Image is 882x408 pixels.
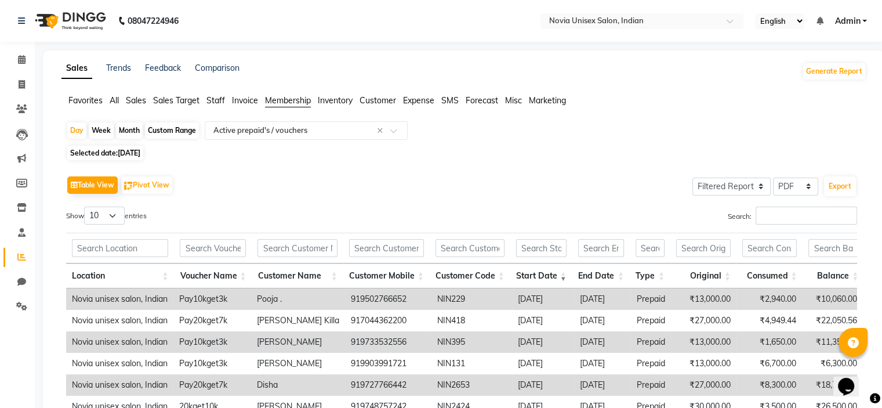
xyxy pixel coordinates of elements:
[251,374,345,396] td: Disha
[252,263,343,288] th: Customer Name: activate to sort column ascending
[153,95,199,106] span: Sales Target
[736,288,802,310] td: ₹2,940.00
[116,122,143,139] div: Month
[574,288,631,310] td: [DATE]
[505,95,522,106] span: Misc
[431,353,512,374] td: NIN131
[512,374,574,396] td: [DATE]
[128,5,179,37] b: 08047224946
[808,239,858,257] input: Search Balance
[631,374,671,396] td: Prepaid
[671,353,736,374] td: ₹13,000.00
[121,176,172,194] button: Pivot View
[431,288,512,310] td: NIN229
[66,353,173,374] td: Novia unisex salon, Indian
[66,263,174,288] th: Location: activate to sort column ascending
[671,288,736,310] td: ₹13,000.00
[671,374,736,396] td: ₹27,000.00
[118,149,140,157] span: [DATE]
[670,263,736,288] th: Original: activate to sort column ascending
[574,331,631,353] td: [DATE]
[265,95,311,106] span: Membership
[516,239,567,257] input: Search Start Date
[173,331,251,353] td: Pay10kget3k
[145,122,199,139] div: Custom Range
[67,146,143,160] span: Selected date:
[736,331,802,353] td: ₹1,650.00
[802,353,863,374] td: ₹6,300.00
[345,288,431,310] td: 919502766652
[671,310,736,331] td: ₹27,000.00
[510,263,572,288] th: Start Date: activate to sort column ascending
[257,239,337,257] input: Search Customer Name
[173,353,251,374] td: Pay10kget3k
[67,176,118,194] button: Table View
[345,353,431,374] td: 919903991721
[742,239,797,257] input: Search Consumed
[431,374,512,396] td: NIN2653
[736,310,802,331] td: ₹4,949.44
[803,63,865,80] button: Generate Report
[72,239,168,257] input: Search Location
[756,207,857,225] input: Search:
[106,63,131,73] a: Trends
[466,95,498,106] span: Forecast
[403,95,434,106] span: Expense
[66,310,173,331] td: Novia unisex salon, Indian
[68,95,103,106] span: Favorites
[631,331,671,353] td: Prepaid
[578,239,624,257] input: Search End Date
[824,176,856,196] button: Export
[512,310,574,331] td: [DATE]
[110,95,119,106] span: All
[345,310,431,331] td: 917044362200
[66,288,173,310] td: Novia unisex salon, Indian
[833,362,870,396] iframe: chat widget
[30,5,109,37] img: logo
[834,15,860,27] span: Admin
[251,288,345,310] td: Pooja .
[318,95,353,106] span: Inventory
[126,95,146,106] span: Sales
[803,263,864,288] th: Balance: activate to sort column ascending
[802,310,863,331] td: ₹22,050.56
[676,239,731,257] input: Search Original
[206,95,225,106] span: Staff
[574,353,631,374] td: [DATE]
[145,63,181,73] a: Feedback
[736,263,803,288] th: Consumed: activate to sort column ascending
[343,263,430,288] th: Customer Mobile: activate to sort column ascending
[431,331,512,353] td: NIN395
[441,95,459,106] span: SMS
[431,310,512,331] td: NIN418
[251,331,345,353] td: [PERSON_NAME]
[66,374,173,396] td: Novia unisex salon, Indian
[195,63,239,73] a: Comparison
[345,331,431,353] td: 919733532556
[574,310,631,331] td: [DATE]
[512,288,574,310] td: [DATE]
[802,331,863,353] td: ₹11,350.00
[66,331,173,353] td: Novia unisex salon, Indian
[430,263,510,288] th: Customer Code: activate to sort column ascending
[435,239,504,257] input: Search Customer Code
[173,374,251,396] td: Pay20kget7k
[349,239,424,257] input: Search Customer Mobile
[529,95,566,106] span: Marketing
[173,310,251,331] td: Pay20kget7k
[251,353,345,374] td: [PERSON_NAME]
[512,353,574,374] td: [DATE]
[631,288,671,310] td: Prepaid
[630,263,670,288] th: Type: activate to sort column ascending
[572,263,630,288] th: End Date: activate to sort column ascending
[736,353,802,374] td: ₹6,700.00
[124,182,133,190] img: pivot.png
[736,374,802,396] td: ₹8,300.00
[61,58,92,79] a: Sales
[671,331,736,353] td: ₹13,000.00
[84,207,125,225] select: Showentries
[728,207,857,225] label: Search:
[251,310,345,331] td: [PERSON_NAME] Killa
[360,95,396,106] span: Customer
[345,374,431,396] td: 919727766442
